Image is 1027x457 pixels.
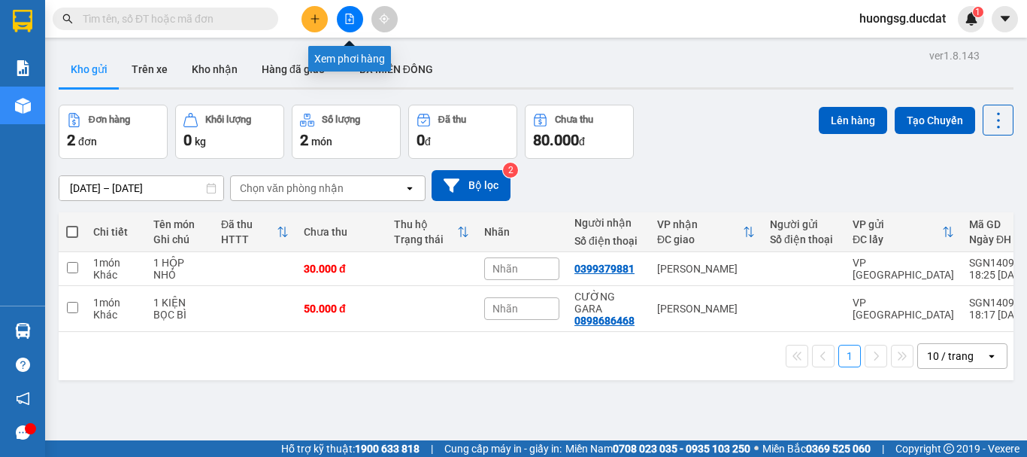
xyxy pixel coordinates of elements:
[153,233,206,245] div: Ghi chú
[404,182,416,194] svg: open
[16,358,30,372] span: question-circle
[417,131,425,149] span: 0
[62,14,73,24] span: search
[533,131,579,149] span: 80.000
[195,136,206,148] span: kg
[93,297,138,309] div: 1 món
[492,303,518,315] span: Nhãn
[93,257,138,269] div: 1 món
[89,114,130,125] div: Đơn hàng
[78,136,97,148] span: đơn
[927,349,974,364] div: 10 / trang
[304,303,379,315] div: 50.000 đ
[613,443,750,455] strong: 0708 023 035 - 0935 103 250
[93,269,138,281] div: Khác
[838,345,861,367] button: 1
[657,263,755,275] div: [PERSON_NAME]
[408,105,517,159] button: Đã thu0đ
[183,131,192,149] span: 0
[555,114,593,125] div: Chưa thu
[492,263,518,275] span: Nhãn
[438,114,466,125] div: Đã thu
[579,136,585,148] span: đ
[16,425,30,440] span: message
[431,440,433,457] span: |
[394,233,457,245] div: Trạng thái
[301,6,328,32] button: plus
[15,323,31,339] img: warehouse-icon
[379,14,389,24] span: aim
[322,114,360,125] div: Số lượng
[386,212,477,252] th: Toggle SortBy
[574,235,642,247] div: Số điện thoại
[153,297,206,321] div: 1 KIỆN BỌC BÌ
[973,7,983,17] sup: 1
[853,218,942,230] div: VP gửi
[221,233,277,245] div: HTTT
[762,440,871,457] span: Miền Bắc
[240,181,344,196] div: Chọn văn phòng nhận
[308,46,391,72] div: Xem phơi hàng
[853,257,954,281] div: VP [GEOGRAPHIC_DATA]
[853,297,954,321] div: VP [GEOGRAPHIC_DATA]
[432,170,510,201] button: Bộ lọc
[853,233,942,245] div: ĐC lấy
[929,47,980,64] div: ver 1.8.143
[59,105,168,159] button: Đơn hàng2đơn
[359,63,433,75] span: BX MIỀN ĐÔNG
[292,105,401,159] button: Số lượng2món
[425,136,431,148] span: đ
[93,309,138,321] div: Khác
[444,440,562,457] span: Cung cấp máy in - giấy in:
[895,107,975,134] button: Tạo Chuyến
[484,226,559,238] div: Nhãn
[882,440,884,457] span: |
[180,51,250,87] button: Kho nhận
[221,218,277,230] div: Đã thu
[344,14,355,24] span: file-add
[93,226,138,238] div: Chi tiết
[59,51,120,87] button: Kho gửi
[574,217,642,229] div: Người nhận
[15,98,31,114] img: warehouse-icon
[120,51,180,87] button: Trên xe
[67,131,75,149] span: 2
[944,443,954,454] span: copyright
[394,218,457,230] div: Thu hộ
[975,7,980,17] span: 1
[770,233,838,245] div: Số điện thoại
[304,226,379,238] div: Chưa thu
[16,391,30,406] span: notification
[153,218,206,230] div: Tên món
[59,176,223,200] input: Select a date range.
[565,440,750,457] span: Miền Nam
[965,12,978,26] img: icon-new-feature
[754,446,759,452] span: ⚪️
[13,10,32,32] img: logo-vxr
[153,257,206,281] div: 1 HỘP NHỎ
[15,60,31,76] img: solution-icon
[175,105,284,159] button: Khối lượng0kg
[574,315,635,327] div: 0898686468
[503,163,518,178] sup: 2
[250,51,337,87] button: Hàng đã giao
[214,212,296,252] th: Toggle SortBy
[311,136,332,148] span: món
[657,218,743,230] div: VP nhận
[574,291,642,315] div: CƯỜNG GARA
[657,303,755,315] div: [PERSON_NAME]
[355,443,420,455] strong: 1900 633 818
[304,263,379,275] div: 30.000 đ
[847,9,958,28] span: huongsg.ducdat
[205,114,251,125] div: Khối lượng
[371,6,398,32] button: aim
[986,350,998,362] svg: open
[337,6,363,32] button: file-add
[657,233,743,245] div: ĐC giao
[845,212,962,252] th: Toggle SortBy
[998,12,1012,26] span: caret-down
[819,107,887,134] button: Lên hàng
[992,6,1018,32] button: caret-down
[281,440,420,457] span: Hỗ trợ kỹ thuật:
[650,212,762,252] th: Toggle SortBy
